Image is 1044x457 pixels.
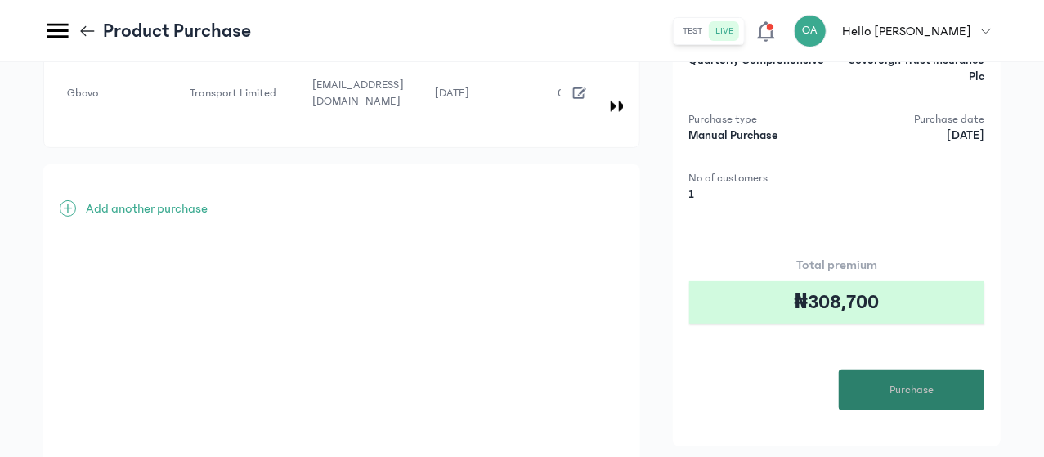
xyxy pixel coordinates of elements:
button: test [677,21,710,41]
span: 08147051671 [558,87,623,100]
button: +Add another purchase [60,199,208,218]
span: [EMAIL_ADDRESS][DOMAIN_NAME] [312,78,404,108]
p: Product Purchase [103,18,251,44]
div: ₦308,700 [689,281,984,324]
p: 1 [689,186,832,203]
p: Hello [PERSON_NAME] [843,21,971,41]
span: + [60,200,76,217]
span: Purchase [889,382,934,399]
p: [DATE] [841,128,984,144]
p: Sovereign Trust Insurance Plc [841,52,984,85]
p: Purchase type [689,111,832,128]
td: [DATE] [425,52,548,134]
p: Add another purchase [86,199,208,218]
p: Total premium [689,255,984,275]
button: Purchase [839,370,984,410]
button: live [710,21,741,41]
p: No of customers [689,170,832,186]
div: OA [794,15,827,47]
span: Transport Limited [190,87,276,100]
p: Purchase date [841,111,984,128]
span: Gbovo [67,87,98,100]
p: Manual Purchase [689,128,832,144]
button: OAHello [PERSON_NAME] [794,15,1001,47]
